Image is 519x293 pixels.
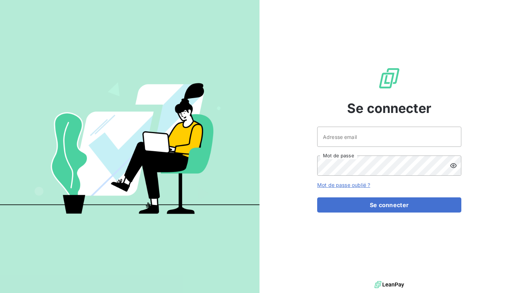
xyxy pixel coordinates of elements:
[317,197,461,213] button: Se connecter
[378,67,401,90] img: Logo LeanPay
[374,279,404,290] img: logo
[317,127,461,147] input: placeholder
[347,99,431,118] span: Se connecter
[317,182,370,188] a: Mot de passe oublié ?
